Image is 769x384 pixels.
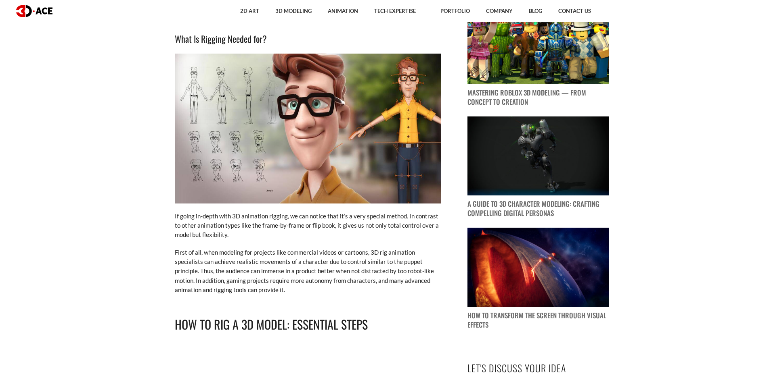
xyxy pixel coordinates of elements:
[175,54,441,203] img: 3D Model Rigging
[467,5,609,107] a: blog post image Mastering Roblox 3D Modeling — From Concept to Creation
[467,359,609,377] p: Let's Discuss Your Idea
[175,212,441,240] p: If going in-depth with 3D animation rigging, we can notice that it’s a very special method. In co...
[175,32,441,46] h3: What Is Rigging Needed for?
[467,228,609,330] a: blog post image How to Transform the Screen Through Visual Effects
[467,88,609,107] p: Mastering Roblox 3D Modeling — From Concept to Creation
[467,116,609,196] img: blog post image
[175,248,441,295] p: First of all, when modeling for projects like commercial videos or cartoons, 3D rig animation spe...
[467,116,609,218] a: blog post image A Guide to 3D Character Modeling: Crafting Compelling Digital Personas
[175,315,441,334] h2: How to Rig a 3D Model: Essential Steps
[467,5,609,84] img: blog post image
[467,228,609,307] img: blog post image
[16,5,52,17] img: logo dark
[467,199,609,218] p: A Guide to 3D Character Modeling: Crafting Compelling Digital Personas
[467,311,609,330] p: How to Transform the Screen Through Visual Effects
